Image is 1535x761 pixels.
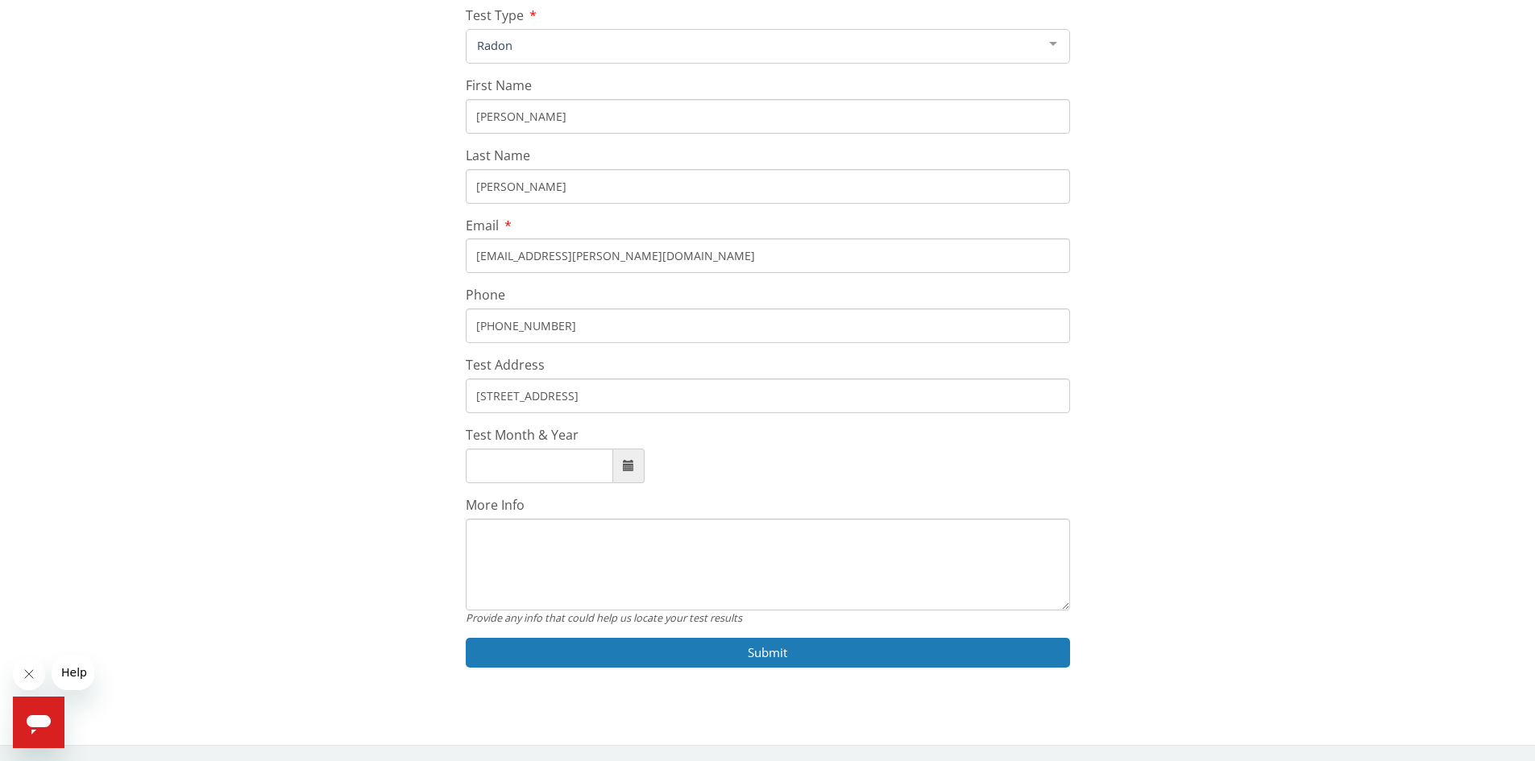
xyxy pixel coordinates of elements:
[466,356,545,374] span: Test Address
[466,286,505,304] span: Phone
[13,697,64,748] iframe: Button to launch messaging window
[52,655,94,690] iframe: Message from company
[466,610,1070,625] div: Provide any info that could help us locate your test results
[466,426,579,444] span: Test Month & Year
[13,658,45,690] iframe: Close message
[466,217,499,234] span: Email
[466,638,1070,668] button: Submit
[466,147,530,164] span: Last Name
[473,36,1037,54] span: Radon
[466,6,524,24] span: Test Type
[466,496,525,514] span: More Info
[466,77,532,94] span: First Name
